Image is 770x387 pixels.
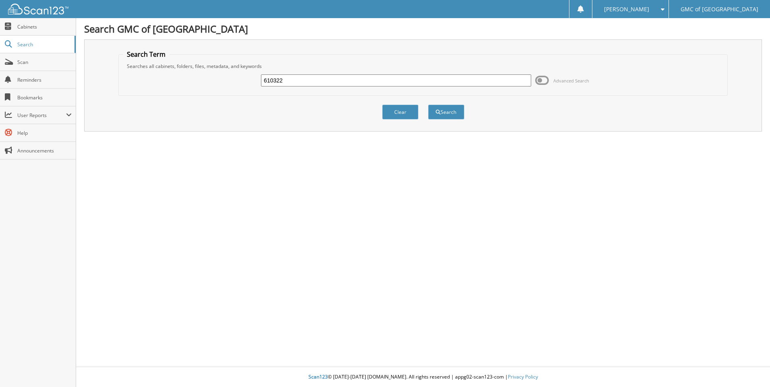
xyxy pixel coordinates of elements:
[17,130,72,136] span: Help
[17,59,72,66] span: Scan
[382,105,418,119] button: Clear
[123,50,170,59] legend: Search Term
[681,7,758,12] span: GMC of [GEOGRAPHIC_DATA]
[604,7,649,12] span: [PERSON_NAME]
[428,105,464,119] button: Search
[8,4,68,14] img: scan123-logo-white.svg
[17,112,66,119] span: User Reports
[308,373,328,380] span: Scan123
[17,94,72,101] span: Bookmarks
[17,76,72,83] span: Reminders
[730,348,770,387] iframe: Chat Widget
[76,367,770,387] div: © [DATE]-[DATE] [DOMAIN_NAME]. All rights reserved | appg02-scan123-com |
[123,63,723,70] div: Searches all cabinets, folders, files, metadata, and keywords
[17,23,72,30] span: Cabinets
[84,22,762,35] h1: Search GMC of [GEOGRAPHIC_DATA]
[17,41,70,48] span: Search
[553,78,589,84] span: Advanced Search
[508,373,538,380] a: Privacy Policy
[17,147,72,154] span: Announcements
